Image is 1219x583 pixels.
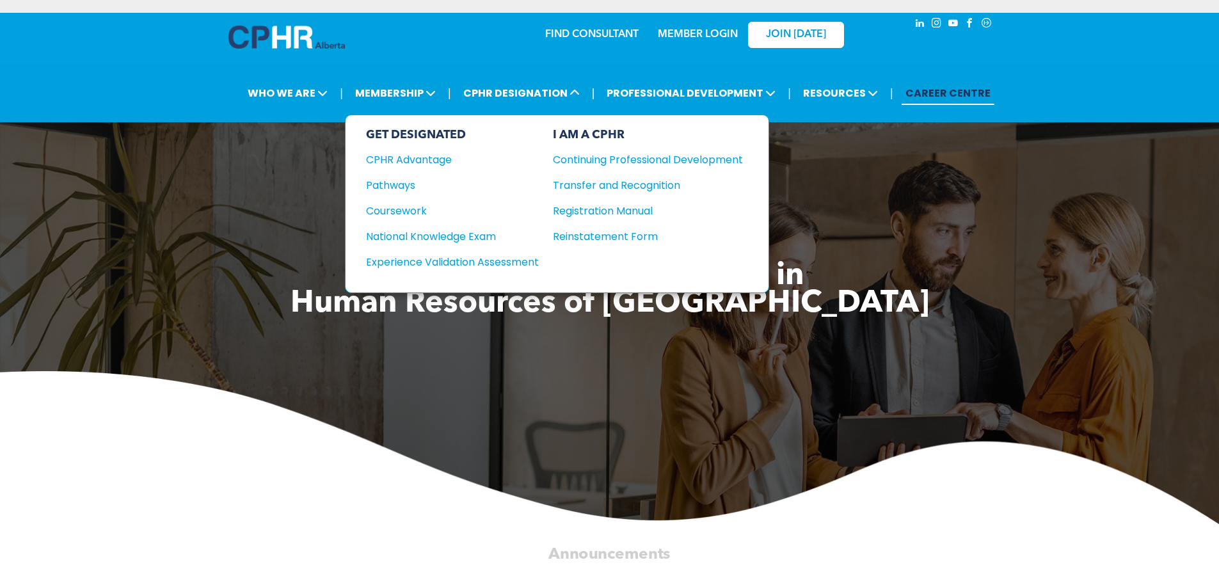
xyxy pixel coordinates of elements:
a: Continuing Professional Development [553,152,743,168]
span: PROFESSIONAL DEVELOPMENT [603,81,779,105]
a: linkedin [913,16,927,33]
div: Pathways [366,177,522,193]
a: facebook [963,16,977,33]
a: MEMBER LOGIN [658,29,738,40]
li: | [788,80,791,106]
a: Social network [980,16,994,33]
div: Transfer and Recognition [553,177,724,193]
div: Reinstatement Form [553,228,724,244]
a: Registration Manual [553,203,743,219]
a: JOIN [DATE] [748,22,844,48]
img: A blue and white logo for cp alberta [228,26,345,49]
a: Pathways [366,177,539,193]
a: Coursework [366,203,539,219]
div: CPHR Advantage [366,152,522,168]
a: National Knowledge Exam [366,228,539,244]
a: CAREER CENTRE [902,81,994,105]
div: GET DESIGNATED [366,128,539,142]
a: Transfer and Recognition [553,177,743,193]
a: youtube [946,16,960,33]
li: | [592,80,595,106]
span: WHO WE ARE [244,81,331,105]
a: Experience Validation Assessment [366,254,539,270]
a: FIND CONSULTANT [545,29,639,40]
a: instagram [930,16,944,33]
li: | [340,80,343,106]
span: JOIN [DATE] [766,29,826,41]
a: CPHR Advantage [366,152,539,168]
li: | [448,80,451,106]
span: Announcements [548,546,671,561]
div: Continuing Professional Development [553,152,724,168]
a: Reinstatement Form [553,228,743,244]
span: Human Resources of [GEOGRAPHIC_DATA] [291,289,929,319]
div: Registration Manual [553,203,724,219]
span: MEMBERSHIP [351,81,440,105]
li: | [890,80,893,106]
div: I AM A CPHR [553,128,743,142]
div: National Knowledge Exam [366,228,522,244]
span: RESOURCES [799,81,882,105]
div: Experience Validation Assessment [366,254,522,270]
span: CPHR DESIGNATION [459,81,584,105]
div: Coursework [366,203,522,219]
